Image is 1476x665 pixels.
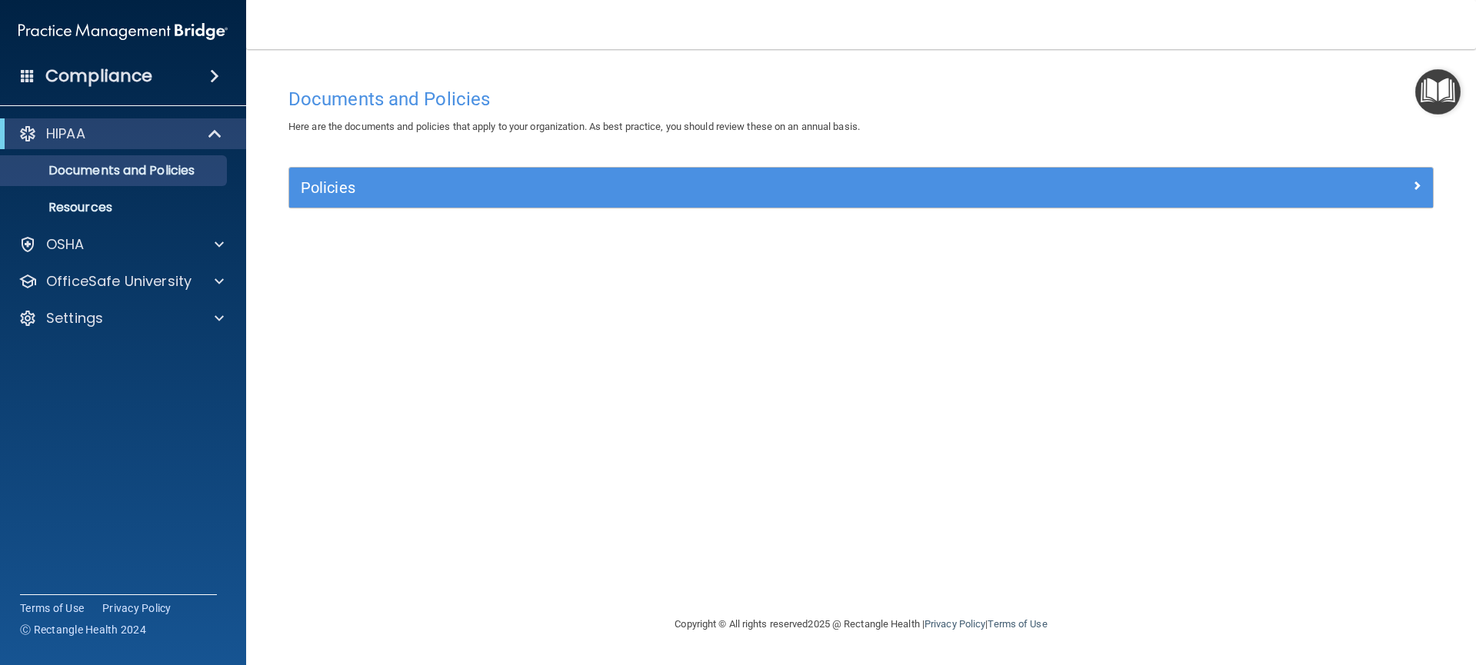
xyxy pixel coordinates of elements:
[988,618,1047,630] a: Terms of Use
[20,622,146,637] span: Ⓒ Rectangle Health 2024
[301,179,1135,196] h5: Policies
[925,618,985,630] a: Privacy Policy
[45,65,152,87] h4: Compliance
[288,89,1434,109] h4: Documents and Policies
[18,272,224,291] a: OfficeSafe University
[46,125,85,143] p: HIPAA
[18,235,224,254] a: OSHA
[46,272,192,291] p: OfficeSafe University
[18,16,228,47] img: PMB logo
[46,309,103,328] p: Settings
[10,163,220,178] p: Documents and Policies
[18,309,224,328] a: Settings
[301,175,1421,200] a: Policies
[46,235,85,254] p: OSHA
[20,600,84,616] a: Terms of Use
[1415,69,1461,115] button: Open Resource Center
[102,600,172,616] a: Privacy Policy
[10,200,220,215] p: Resources
[18,125,223,143] a: HIPAA
[288,121,860,132] span: Here are the documents and policies that apply to your organization. As best practice, you should...
[581,600,1142,649] div: Copyright © All rights reserved 2025 @ Rectangle Health | |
